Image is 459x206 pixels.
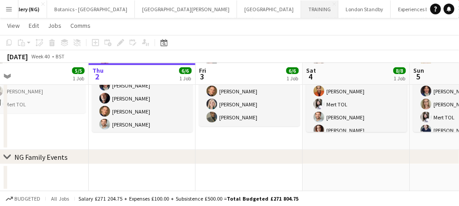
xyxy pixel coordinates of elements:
[44,20,65,31] a: Jobs
[7,22,20,30] span: View
[4,20,23,31] a: View
[14,153,68,162] div: NG Family Events
[237,0,301,18] button: [GEOGRAPHIC_DATA]
[301,0,338,18] button: TRAINING
[179,67,192,74] span: 6/6
[199,66,207,75] span: Fri
[286,67,299,74] span: 6/6
[305,71,316,82] span: 4
[135,0,237,18] button: [GEOGRAPHIC_DATA][PERSON_NAME]
[14,196,40,202] span: Budgeted
[180,75,191,82] div: 1 Job
[92,38,193,133] app-card-role: Front of House6/609:40-18:00 (8h20m)[PERSON_NAME][PERSON_NAME][PERSON_NAME][PERSON_NAME][PERSON_N...
[73,75,84,82] div: 1 Job
[30,53,52,60] span: Week 40
[414,66,424,75] span: Sun
[287,75,299,82] div: 1 Job
[47,0,135,18] button: Botanics - [GEOGRAPHIC_DATA]
[338,0,391,18] button: London Standby
[7,52,28,61] div: [DATE]
[48,22,61,30] span: Jobs
[307,66,316,75] span: Sat
[56,53,65,60] div: BST
[70,22,91,30] span: Comms
[198,71,207,82] span: 3
[91,71,104,82] span: 2
[72,67,85,74] span: 5/5
[92,66,104,75] span: Thu
[4,194,42,204] button: Budgeted
[49,195,71,202] span: All jobs
[25,20,43,31] a: Edit
[67,20,94,31] a: Comms
[29,22,39,30] span: Edit
[78,195,299,202] div: Salary £271 204.75 + Expenses £100.00 + Subsistence £500.00 =
[307,31,407,152] app-card-role: Front of House8/809:40-18:00 (8h20m)[PERSON_NAME][PERSON_NAME][PERSON_NAME][PERSON_NAME]Mert TOL[...
[412,71,424,82] span: 5
[227,195,299,202] span: Total Budgeted £271 804.75
[394,75,406,82] div: 1 Job
[394,67,406,74] span: 8/8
